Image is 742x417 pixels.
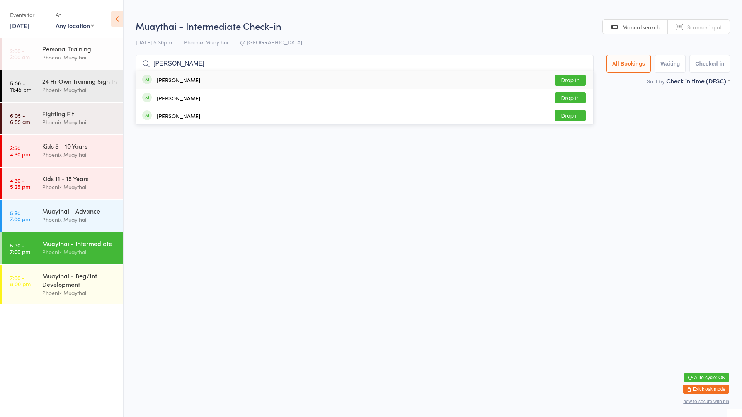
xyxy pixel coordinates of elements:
[683,385,729,394] button: Exit kiosk mode
[42,142,117,150] div: Kids 5 - 10 Years
[666,76,730,85] div: Check in time (DESC)
[683,399,729,404] button: how to secure with pin
[2,265,123,304] a: 7:00 -8:00 pmMuaythai - Beg/Int DevelopmentPhoenix Muaythai
[10,242,30,254] time: 5:30 - 7:00 pm
[10,8,48,21] div: Events for
[136,19,730,32] h2: Muaythai - Intermediate Check-in
[42,247,117,256] div: Phoenix Muaythai
[647,77,665,85] label: Sort by
[42,77,117,85] div: 24 Hr Own Training Sign In
[655,55,686,73] button: Waiting
[42,150,117,159] div: Phoenix Muaythai
[2,103,123,134] a: 6:05 -6:55 amFighting FitPhoenix Muaythai
[136,55,594,73] input: Search
[555,92,586,103] button: Drop in
[10,210,30,222] time: 5:30 - 7:00 pm
[2,135,123,167] a: 3:50 -4:30 pmKids 5 - 10 YearsPhoenix Muaythai
[136,38,172,46] span: [DATE] 5:30pm
[10,21,29,30] a: [DATE]
[689,55,730,73] button: Checked in
[10,47,30,60] time: 2:00 - 3:00 am
[10,80,31,92] time: 5:00 - 11:45 pm
[10,275,31,287] time: 7:00 - 8:00 pm
[42,239,117,247] div: Muaythai - Intermediate
[2,200,123,232] a: 5:30 -7:00 pmMuaythai - AdvancePhoenix Muaythai
[42,288,117,297] div: Phoenix Muaythai
[10,177,30,190] time: 4:30 - 5:25 pm
[157,95,200,101] div: [PERSON_NAME]
[157,113,200,119] div: [PERSON_NAME]
[555,110,586,121] button: Drop in
[42,118,117,127] div: Phoenix Muaythai
[157,77,200,83] div: [PERSON_NAME]
[184,38,228,46] span: Phoenix Muaythai
[56,21,94,30] div: Any location
[622,23,660,31] span: Manual search
[42,109,117,118] div: Fighting Fit
[42,215,117,224] div: Phoenix Muaythai
[10,112,30,125] time: 6:05 - 6:55 am
[606,55,651,73] button: All Bookings
[240,38,302,46] span: @ [GEOGRAPHIC_DATA]
[42,207,117,215] div: Muaythai - Advance
[687,23,722,31] span: Scanner input
[56,8,94,21] div: At
[2,232,123,264] a: 5:30 -7:00 pmMuaythai - IntermediatePhoenix Muaythai
[42,271,117,288] div: Muaythai - Beg/Int Development
[10,145,30,157] time: 3:50 - 4:30 pm
[42,53,117,62] div: Phoenix Muaythai
[42,85,117,94] div: Phoenix Muaythai
[2,168,123,199] a: 4:30 -5:25 pmKids 11 - 15 YearsPhoenix Muaythai
[42,183,117,192] div: Phoenix Muaythai
[555,75,586,86] button: Drop in
[2,38,123,69] a: 2:00 -3:00 amPersonal TrainingPhoenix Muaythai
[42,174,117,183] div: Kids 11 - 15 Years
[2,70,123,102] a: 5:00 -11:45 pm24 Hr Own Training Sign InPhoenix Muaythai
[42,44,117,53] div: Personal Training
[684,373,729,382] button: Auto-cycle: ON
